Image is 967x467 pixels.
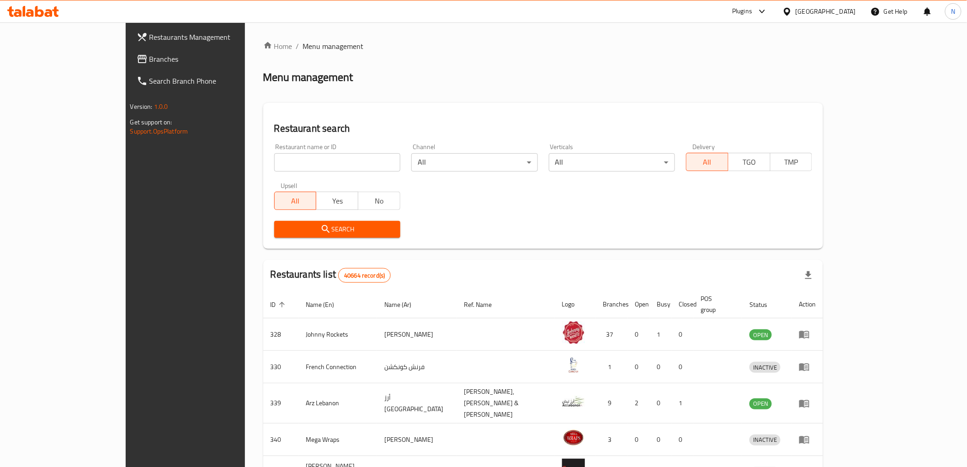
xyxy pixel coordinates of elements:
[692,144,715,150] label: Delivery
[316,192,358,210] button: Yes
[799,329,816,340] div: Menu
[792,290,823,318] th: Action
[306,299,346,310] span: Name (En)
[299,424,377,456] td: Mega Wraps
[799,398,816,409] div: Menu
[749,398,772,409] span: OPEN
[628,318,650,351] td: 0
[129,48,287,70] a: Branches
[562,354,585,376] img: French Connection
[377,351,457,383] td: فرنش كونكشن
[796,6,856,16] div: [GEOGRAPHIC_DATA]
[690,156,725,169] span: All
[672,318,694,351] td: 0
[130,116,172,128] span: Get support on:
[274,221,400,238] button: Search
[672,383,694,424] td: 1
[129,70,287,92] a: Search Branch Phone
[377,424,457,456] td: [PERSON_NAME]
[797,264,819,286] div: Export file
[299,351,377,383] td: French Connection
[951,6,955,16] span: N
[770,153,813,171] button: TMP
[282,224,393,235] span: Search
[129,26,287,48] a: Restaurants Management
[650,290,672,318] th: Busy
[562,390,585,413] img: Arz Lebanon
[650,383,672,424] td: 0
[728,153,770,171] button: TGO
[749,330,772,340] span: OPEN
[650,351,672,383] td: 0
[628,383,650,424] td: 2
[562,321,585,344] img: Johnny Rockets
[749,362,781,373] div: INACTIVE
[596,351,628,383] td: 1
[650,318,672,351] td: 1
[732,156,767,169] span: TGO
[377,318,457,351] td: [PERSON_NAME]
[130,125,188,137] a: Support.OpsPlatform
[338,268,391,283] div: Total records count
[411,153,537,172] div: All
[686,153,728,171] button: All
[299,383,377,424] td: Arz Lebanon
[358,192,400,210] button: No
[299,318,377,351] td: Johnny Rockets
[650,424,672,456] td: 0
[732,6,752,17] div: Plugins
[774,156,809,169] span: TMP
[154,101,168,113] span: 1.0.0
[130,101,153,113] span: Version:
[377,383,457,424] td: أرز [GEOGRAPHIC_DATA]
[263,41,824,52] nav: breadcrumb
[149,75,280,86] span: Search Branch Phone
[672,290,694,318] th: Closed
[303,41,364,52] span: Menu management
[464,299,504,310] span: Ref. Name
[701,293,732,315] span: POS group
[296,41,299,52] li: /
[274,192,317,210] button: All
[749,362,781,373] span: INACTIVE
[596,290,628,318] th: Branches
[384,299,423,310] span: Name (Ar)
[596,318,628,351] td: 37
[274,122,813,135] h2: Restaurant search
[339,271,390,280] span: 40664 record(s)
[672,424,694,456] td: 0
[555,290,596,318] th: Logo
[799,361,816,372] div: Menu
[749,299,779,310] span: Status
[149,32,280,43] span: Restaurants Management
[263,70,353,85] h2: Menu management
[799,434,816,445] div: Menu
[274,153,400,172] input: Search for restaurant name or ID..
[149,54,280,64] span: Branches
[628,424,650,456] td: 0
[278,194,313,208] span: All
[596,424,628,456] td: 3
[320,194,355,208] span: Yes
[628,290,650,318] th: Open
[549,153,675,172] div: All
[281,183,298,189] label: Upsell
[362,194,397,208] span: No
[271,268,391,283] h2: Restaurants list
[562,426,585,449] img: Mega Wraps
[596,383,628,424] td: 9
[672,351,694,383] td: 0
[457,383,555,424] td: [PERSON_NAME],[PERSON_NAME] & [PERSON_NAME]
[628,351,650,383] td: 0
[749,435,781,445] span: INACTIVE
[271,299,288,310] span: ID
